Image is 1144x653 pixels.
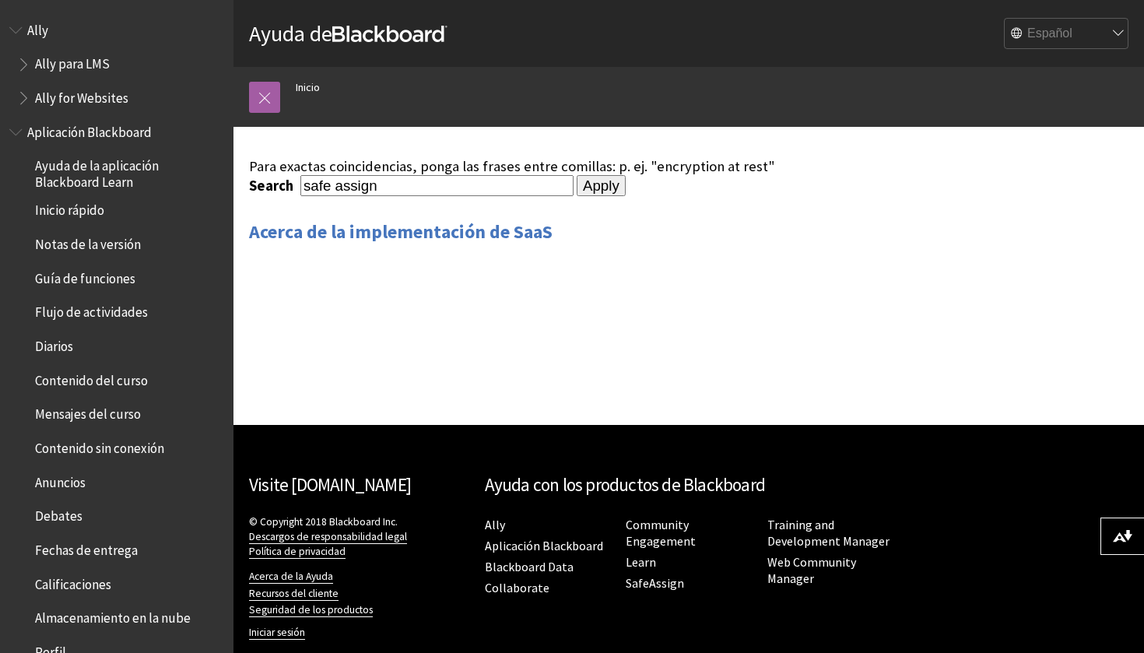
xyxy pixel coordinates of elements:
[35,153,223,190] span: Ayuda de la aplicación Blackboard Learn
[626,575,684,592] a: SafeAssign
[35,231,141,252] span: Notas de la versión
[35,606,191,627] span: Almacenamiento en la nube
[35,265,135,286] span: Guía de funciones
[626,554,656,570] a: Learn
[485,538,603,554] a: Aplicación Blackboard
[35,402,141,423] span: Mensajes del curso
[485,580,549,596] a: Collaborate
[249,514,469,559] p: © Copyright 2018 Blackboard Inc.
[296,78,320,97] a: Inicio
[9,17,224,111] nav: Book outline for Anthology Ally Help
[485,517,505,533] a: Ally
[332,26,447,42] strong: Blackboard
[577,175,626,197] input: Apply
[1005,19,1129,50] select: Site Language Selector
[35,367,148,388] span: Contenido del curso
[249,603,373,617] a: Seguridad de los productos
[249,177,297,195] label: Search
[35,571,111,592] span: Calificaciones
[485,559,574,575] a: Blackboard Data
[27,119,152,140] span: Aplicación Blackboard
[35,198,104,219] span: Inicio rápido
[249,587,339,601] a: Recursos del cliente
[249,570,333,584] a: Acerca de la Ayuda
[35,51,110,72] span: Ally para LMS
[485,472,893,499] h2: Ayuda con los productos de Blackboard
[249,626,305,640] a: Iniciar sesión
[35,85,128,106] span: Ally for Websites
[27,17,48,38] span: Ally
[249,158,898,175] div: Para exactas coincidencias, ponga las frases entre comillas: p. ej. "encryption at rest"
[35,435,164,456] span: Contenido sin conexión
[767,517,890,549] a: Training and Development Manager
[626,517,696,549] a: Community Engagement
[249,473,411,496] a: Visite [DOMAIN_NAME]
[35,537,138,558] span: Fechas de entrega
[249,530,407,544] a: Descargos de responsabilidad legal
[35,469,86,490] span: Anuncios
[249,19,447,47] a: Ayuda deBlackboard
[35,333,73,354] span: Diarios
[249,219,553,244] a: Acerca de la implementación de SaaS
[35,300,148,321] span: Flujo de actividades
[35,504,82,525] span: Debates
[767,554,856,587] a: Web Community Manager
[249,545,346,559] a: Política de privacidad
